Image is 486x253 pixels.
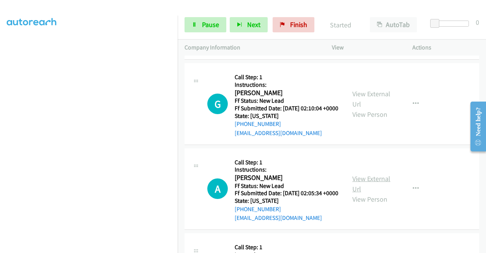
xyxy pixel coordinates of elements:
[235,89,336,97] h2: [PERSON_NAME]
[235,73,338,81] h5: Call Step: 1
[235,166,338,173] h5: Instructions:
[185,17,226,32] a: Pause
[207,94,228,114] div: The call is yet to be attempted
[235,159,338,166] h5: Call Step: 1
[235,214,322,221] a: [EMAIL_ADDRESS][DOMAIN_NAME]
[235,197,338,205] h5: State: [US_STATE]
[207,178,228,199] div: The call is yet to be attempted
[235,81,338,89] h5: Instructions:
[235,173,336,182] h2: [PERSON_NAME]
[476,17,479,27] div: 0
[352,110,387,119] a: View Person
[273,17,314,32] a: Finish
[235,112,338,120] h5: State: [US_STATE]
[235,129,322,137] a: [EMAIL_ADDRESS][DOMAIN_NAME]
[235,105,338,112] h5: Ff Submitted Date: [DATE] 02:10:04 +0000
[290,20,307,29] span: Finish
[332,43,399,52] p: View
[325,20,356,30] p: Started
[352,89,390,108] a: View External Url
[185,43,318,52] p: Company Information
[434,21,469,27] div: Delay between calls (in seconds)
[235,120,281,127] a: [PHONE_NUMBER]
[235,189,338,197] h5: Ff Submitted Date: [DATE] 02:05:34 +0000
[202,20,219,29] span: Pause
[412,43,479,52] p: Actions
[370,17,417,32] button: AutoTab
[235,205,281,213] a: [PHONE_NUMBER]
[235,182,338,190] h5: Ff Status: New Lead
[207,94,228,114] h1: G
[352,195,387,204] a: View Person
[352,174,390,193] a: View External Url
[207,178,228,199] h1: A
[247,20,260,29] span: Next
[230,17,268,32] button: Next
[235,97,338,105] h5: Ff Status: New Lead
[464,96,486,157] iframe: Resource Center
[235,243,338,251] h5: Call Step: 1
